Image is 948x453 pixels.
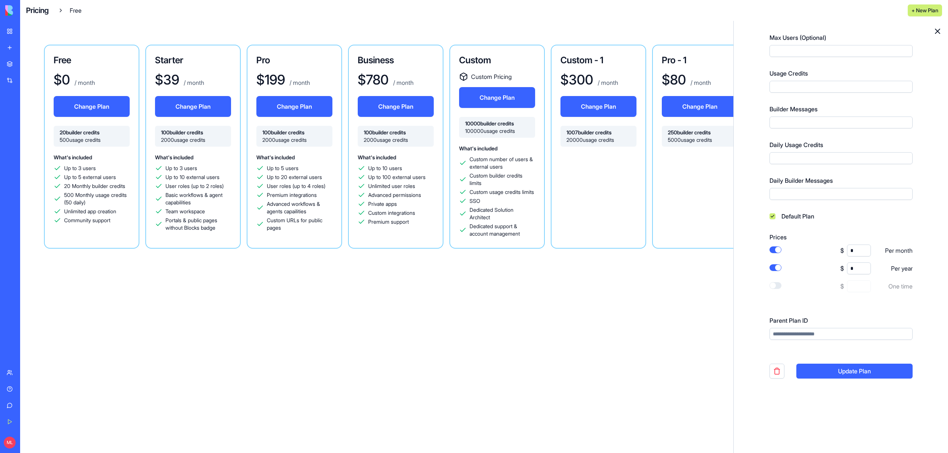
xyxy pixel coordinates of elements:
[73,78,95,87] p: / month
[256,54,332,66] h3: Pro
[64,182,125,190] span: 20 Monthly builder credits
[54,96,130,117] button: Change Plan
[392,78,414,87] p: / month
[267,191,317,199] span: Premium integrations
[459,87,535,108] button: Change Plan
[262,136,326,144] span: 2000 usage credits
[770,105,913,114] label: Builder Messages
[54,154,92,160] span: What's included
[770,140,913,149] label: Daily Usage Credits
[165,182,224,190] span: User roles (up to 2 roles)
[668,129,732,136] span: 250 builder credits
[145,45,241,249] a: Starter$39 / monthChange Plan100builder credits2000usage creditsWhat's includedUp to 3 usersUp to...
[64,217,110,224] span: Community support
[155,54,231,66] h3: Starter
[796,364,913,379] button: Update Plan
[840,282,844,291] div: $
[368,173,426,181] span: Up to 100 external users
[358,154,396,160] span: What's included
[566,129,631,136] span: 1007 builder credits
[161,136,225,144] span: 2000 usage credits
[840,264,844,273] div: $
[877,246,913,255] div: Per month
[470,156,535,170] span: Custom number of users & external users
[267,165,298,172] span: Up to 5 users
[908,6,942,14] a: + New Plan
[770,33,913,42] label: Max Users (Optional)
[358,54,434,66] h3: Business
[364,129,428,136] span: 100 builder credits
[770,69,913,78] label: Usage Credits
[267,217,332,232] span: Custom URLs for public pages
[348,45,443,249] a: Business$780 / monthChange Plan100builder credits2000usage creditsWhat's includedUp to 10 usersUp...
[465,120,529,127] span: 10000 builder credits
[770,176,913,185] label: Daily Builder Messages
[182,78,204,87] p: / month
[770,316,913,325] label: Parent Plan ID
[470,197,480,205] span: SSO
[64,208,116,215] span: Unlimited app creation
[449,45,545,249] a: CustomCustom PricingChange Plan10000builder credits100000usage creditsWhat's includedCustom numbe...
[877,264,913,273] div: Per year
[470,223,535,237] span: Dedicated support & account management
[560,96,636,117] button: Change Plan
[58,6,82,15] div: Free
[596,78,618,87] p: / month
[155,154,193,160] span: What's included
[256,154,295,160] span: What's included
[781,212,814,221] label: Default Plan
[60,136,124,144] span: 500 usage credits
[288,78,310,87] p: / month
[364,136,428,144] span: 2000 usage credits
[662,96,738,117] button: Change Plan
[465,127,529,135] span: 100000 usage credits
[560,54,636,66] h3: Custom - 1
[358,72,389,87] h1: $ 780
[54,72,70,87] h1: $ 0
[165,208,205,215] span: Team workspace
[652,45,748,249] a: Pro - 1$80 / monthChange Plan250builder credits5000usage credits
[358,96,434,117] button: Change Plan
[368,191,421,199] span: Advanced permissions
[368,200,397,208] span: Private apps
[470,206,535,221] span: Dedicated Solution Architect
[566,136,631,144] span: 20000 usage credits
[551,45,646,249] a: Custom - 1$300 / monthChange Plan1007builder credits20000usage credits
[470,172,535,187] span: Custom builder credits limits
[155,96,231,117] button: Change Plan
[560,72,593,87] h1: $ 300
[64,165,96,172] span: Up to 3 users
[155,72,179,87] h1: $ 39
[668,136,732,144] span: 5000 usage credits
[368,165,402,172] span: Up to 10 users
[60,129,124,136] span: 20 builder credits
[470,188,534,196] span: Custom usage credits limits
[256,96,332,117] button: Change Plan
[267,200,332,215] span: Advanced workflows & agents capailities
[471,72,512,81] span: Custom Pricing
[44,45,139,249] a: Free$0 / monthChange Plan20builder credits500usage creditsWhat's includedUp to 3 usersUp to 5 ext...
[4,437,16,449] span: ML
[459,145,497,151] span: What's included
[267,182,325,190] span: User roles (up to 4 roles)
[54,54,130,66] h3: Free
[165,191,231,206] span: Basic workflows & agent capabilities
[368,182,415,190] span: Unlimited user roles
[908,4,942,16] button: + New Plan
[26,5,49,16] a: Pricing
[662,72,686,87] h1: $ 80
[267,173,322,181] span: Up to 20 external users
[689,78,711,87] p: / month
[161,129,225,136] span: 100 builder credits
[770,233,913,242] label: Prices
[368,218,409,226] span: Premium support
[840,246,844,255] div: $
[165,173,219,181] span: Up to 10 external users
[64,191,130,206] span: 500 Monthly usage credits (50 daily)
[459,54,535,66] h3: Custom
[165,217,231,232] span: Portals & public pages without Blocks badge
[165,165,197,172] span: Up to 3 users
[247,45,342,249] a: Pro$199 / monthChange Plan100builder credits2000usage creditsWhat's includedUp to 5 usersUp to 20...
[5,5,51,16] img: logo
